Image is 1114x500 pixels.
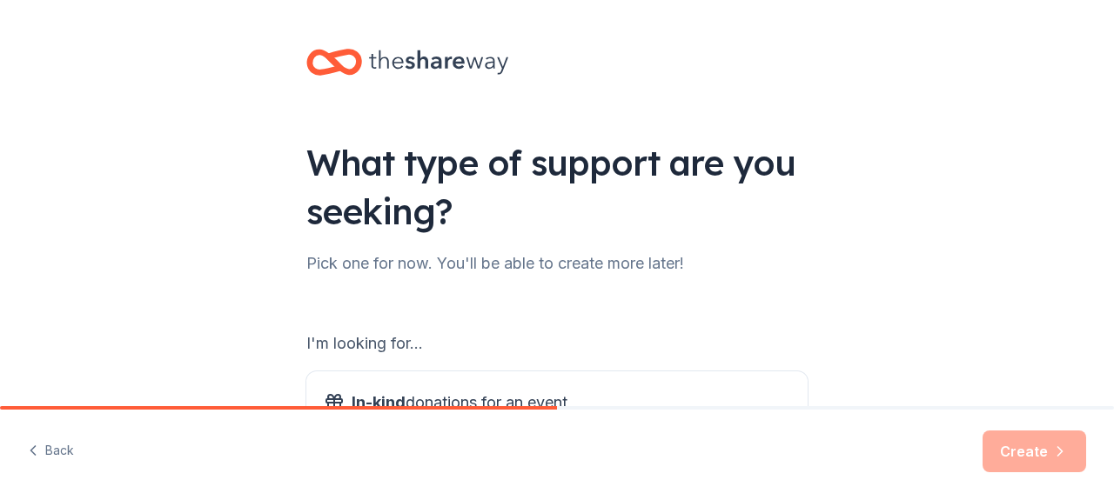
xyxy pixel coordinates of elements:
span: In-kind [352,393,406,411]
span: donations for an event [352,389,567,417]
button: Back [28,433,74,470]
div: I'm looking for... [306,330,808,357]
div: What type of support are you seeking? [306,138,808,236]
button: In-kinddonations for an eventFind auction and raffle items, meals, snacks, desserts, alcohol, and... [306,371,808,483]
div: Pick one for now. You'll be able to create more later! [306,250,808,277]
